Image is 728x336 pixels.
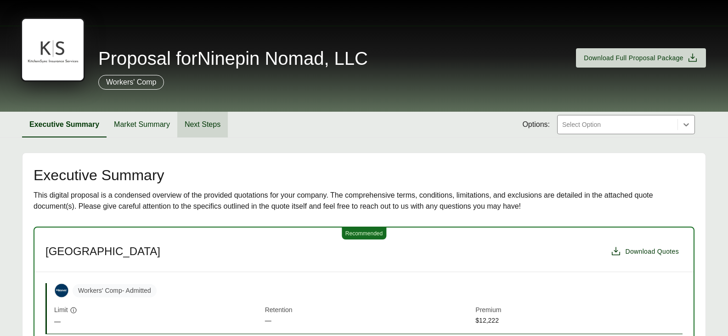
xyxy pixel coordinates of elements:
[54,305,68,315] span: Limit
[265,316,472,326] span: —
[106,77,156,88] p: Workers' Comp
[55,284,68,297] img: Hanover
[584,53,683,63] span: Download Full Proposal Package
[34,168,694,182] h2: Executive Summary
[265,305,472,316] span: Retention
[177,112,228,137] button: Next Steps
[475,305,683,316] span: Premium
[73,284,157,297] span: Workers' Comp - Admitted
[576,48,706,68] button: Download Full Proposal Package
[625,247,679,256] span: Download Quotes
[522,119,550,130] span: Options:
[45,245,160,258] h3: [GEOGRAPHIC_DATA]
[54,317,261,326] span: —
[34,190,694,212] div: This digital proposal is a condensed overview of the provided quotations for your company. The co...
[98,49,368,68] span: Proposal for Ninepin Nomad, LLC
[22,112,107,137] button: Executive Summary
[107,112,177,137] button: Market Summary
[475,316,683,326] span: $12,222
[607,242,683,261] button: Download Quotes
